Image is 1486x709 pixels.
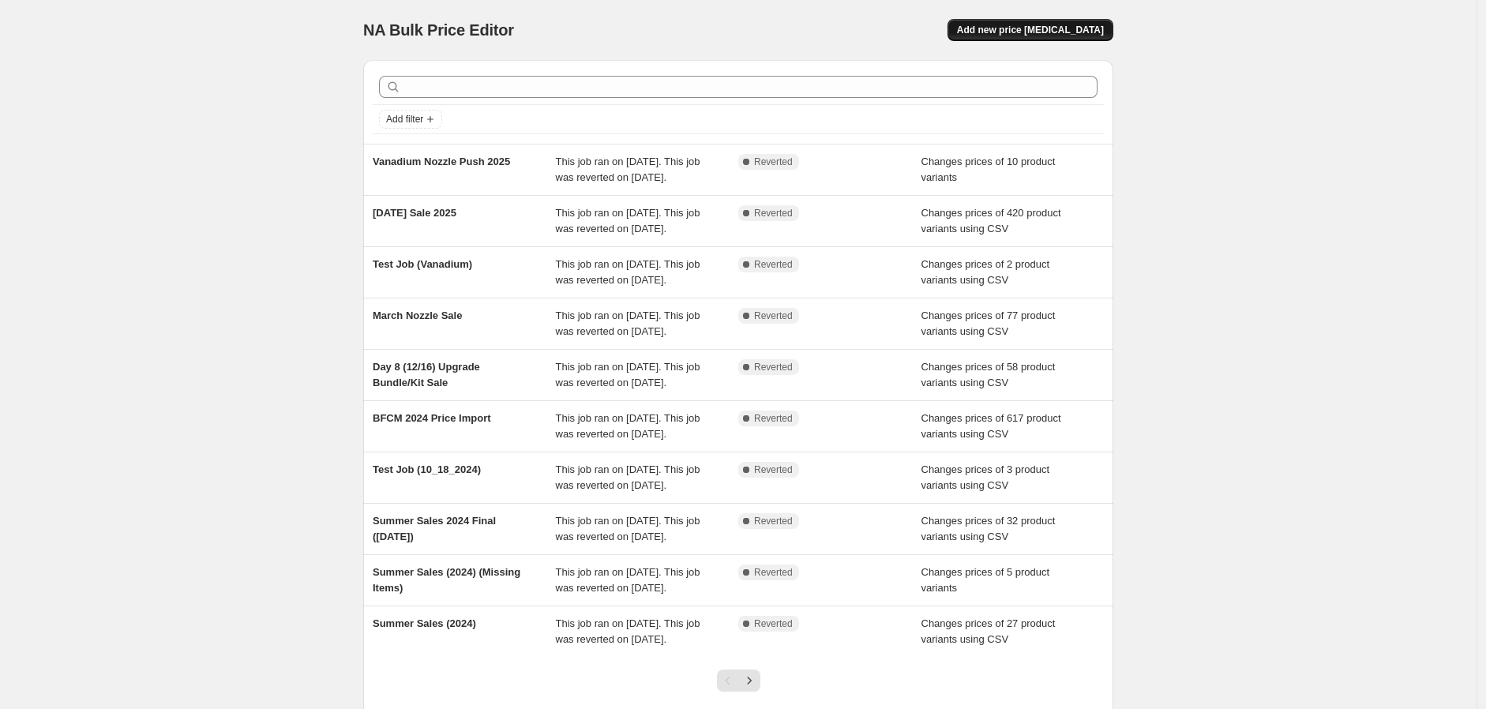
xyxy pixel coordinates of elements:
[754,361,793,373] span: Reverted
[373,309,462,321] span: March Nozzle Sale
[373,515,496,542] span: Summer Sales 2024 Final ([DATE])
[373,258,472,270] span: Test Job (Vanadium)
[717,670,760,692] nav: Pagination
[373,412,491,424] span: BFCM 2024 Price Import
[921,258,1050,286] span: Changes prices of 2 product variants using CSV
[754,258,793,271] span: Reverted
[921,617,1056,645] span: Changes prices of 27 product variants using CSV
[373,361,480,388] span: Day 8 (12/16) Upgrade Bundle/Kit Sale
[373,156,510,167] span: Vanadium Nozzle Push 2025
[921,309,1056,337] span: Changes prices of 77 product variants using CSV
[921,566,1050,594] span: Changes prices of 5 product variants
[556,207,700,234] span: This job ran on [DATE]. This job was reverted on [DATE].
[556,309,700,337] span: This job ran on [DATE]. This job was reverted on [DATE].
[754,463,793,476] span: Reverted
[386,113,423,126] span: Add filter
[921,412,1061,440] span: Changes prices of 617 product variants using CSV
[556,412,700,440] span: This job ran on [DATE]. This job was reverted on [DATE].
[556,617,700,645] span: This job ran on [DATE]. This job was reverted on [DATE].
[373,617,476,629] span: Summer Sales (2024)
[363,21,514,39] span: NA Bulk Price Editor
[373,566,520,594] span: Summer Sales (2024) (Missing Items)
[921,463,1050,491] span: Changes prices of 3 product variants using CSV
[556,515,700,542] span: This job ran on [DATE]. This job was reverted on [DATE].
[921,156,1056,183] span: Changes prices of 10 product variants
[754,617,793,630] span: Reverted
[948,19,1113,41] button: Add new price [MEDICAL_DATA]
[373,463,481,475] span: Test Job (10_18_2024)
[754,309,793,322] span: Reverted
[754,515,793,527] span: Reverted
[754,412,793,425] span: Reverted
[921,515,1056,542] span: Changes prices of 32 product variants using CSV
[957,24,1104,36] span: Add new price [MEDICAL_DATA]
[921,207,1061,234] span: Changes prices of 420 product variants using CSV
[754,207,793,219] span: Reverted
[379,110,442,129] button: Add filter
[921,361,1056,388] span: Changes prices of 58 product variants using CSV
[556,361,700,388] span: This job ran on [DATE]. This job was reverted on [DATE].
[556,258,700,286] span: This job ran on [DATE]. This job was reverted on [DATE].
[556,463,700,491] span: This job ran on [DATE]. This job was reverted on [DATE].
[556,566,700,594] span: This job ran on [DATE]. This job was reverted on [DATE].
[373,207,456,219] span: [DATE] Sale 2025
[754,156,793,168] span: Reverted
[754,566,793,579] span: Reverted
[556,156,700,183] span: This job ran on [DATE]. This job was reverted on [DATE].
[738,670,760,692] button: Next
